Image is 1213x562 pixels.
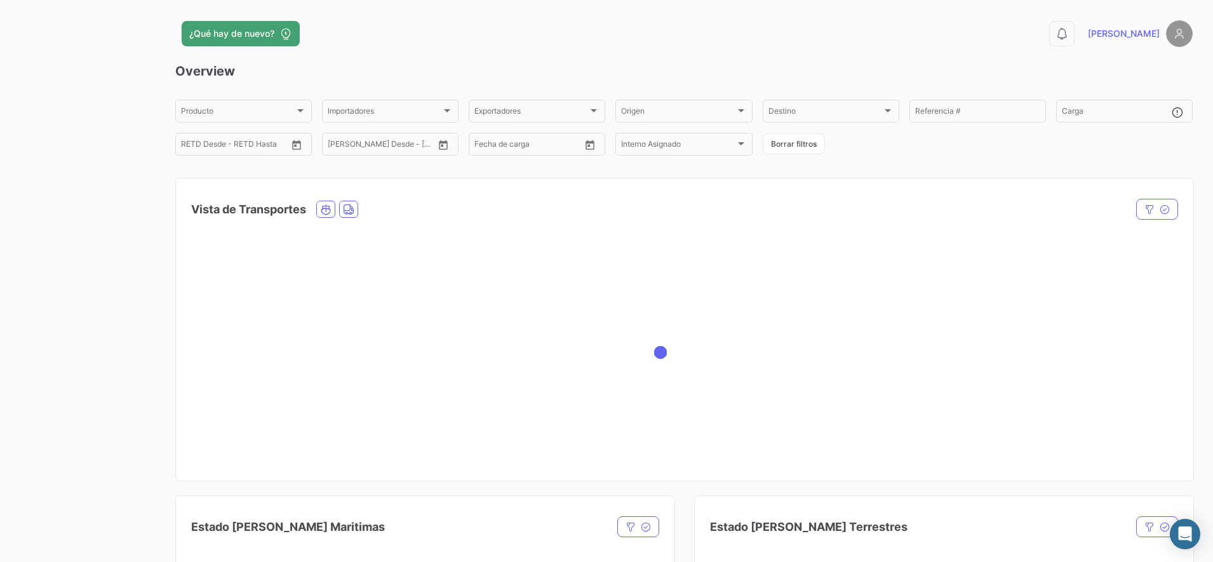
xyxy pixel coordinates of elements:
input: Hasta [213,142,264,151]
input: Desde [181,142,204,151]
h4: Estado [PERSON_NAME] Terrestres [710,518,908,536]
div: Abrir Intercom Messenger [1170,519,1200,549]
button: Open calendar [434,135,453,154]
button: Land [340,201,358,217]
span: Destino [768,109,882,117]
input: Desde [328,142,351,151]
input: Hasta [506,142,557,151]
input: Hasta [359,142,410,151]
span: Origen [621,109,735,117]
span: Interno Asignado [621,142,735,151]
h4: Vista de Transportes [191,201,306,218]
button: ¿Qué hay de nuevo? [182,21,300,46]
h4: Estado [PERSON_NAME] Maritimas [191,518,385,536]
span: [PERSON_NAME] [1088,27,1160,40]
button: Open calendar [580,135,600,154]
input: Desde [474,142,497,151]
img: placeholder-user.png [1166,20,1193,47]
span: Producto [181,109,295,117]
button: Ocean [317,201,335,217]
h3: Overview [175,62,1193,80]
span: Importadores [328,109,441,117]
button: Borrar filtros [763,133,825,154]
span: Exportadores [474,109,588,117]
span: ¿Qué hay de nuevo? [189,27,274,40]
button: Open calendar [287,135,306,154]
